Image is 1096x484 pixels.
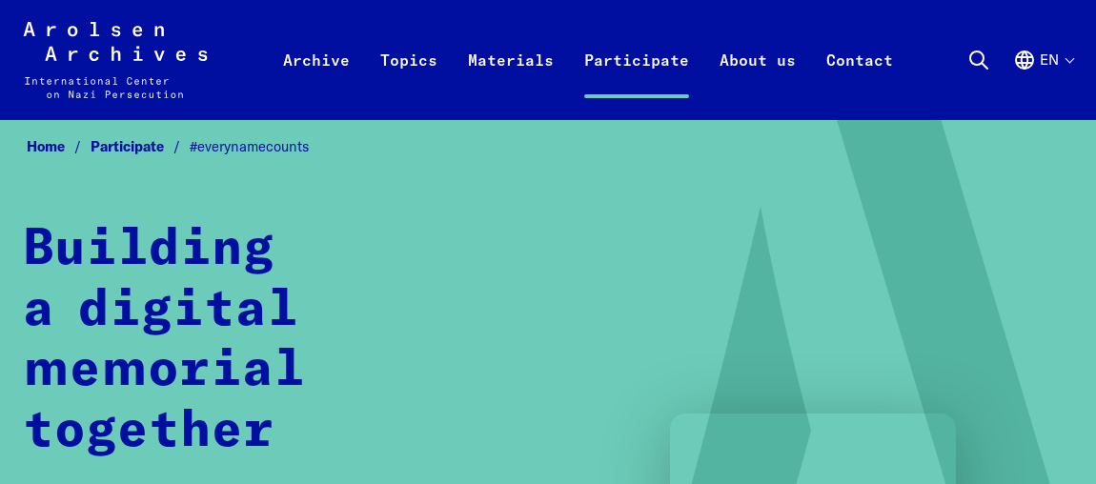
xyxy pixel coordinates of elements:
[190,137,309,155] span: #everynamecounts
[365,44,453,120] a: Topics
[453,44,569,120] a: Materials
[91,137,190,155] a: Participate
[27,137,91,155] a: Home
[268,44,365,120] a: Archive
[1013,49,1073,115] button: English, language selection
[569,44,704,120] a: Participate
[268,22,908,98] nav: Primary
[704,44,811,120] a: About us
[811,44,908,120] a: Contact
[23,132,1073,161] nav: Breadcrumb
[23,219,515,461] h1: Building a digital memorial together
